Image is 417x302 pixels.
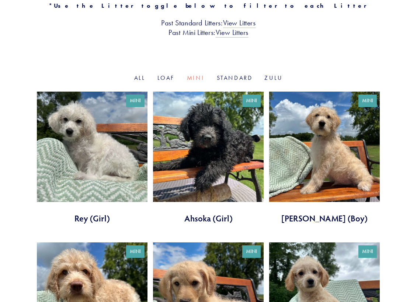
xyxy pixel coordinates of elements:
a: View Litters [216,28,249,38]
strong: *Use the Litter toggle below to filter to each Litter [49,2,368,9]
a: View Litters [223,18,256,28]
h3: Past Standard Litters: Past Mini Litters: [37,18,380,37]
a: Standard [217,74,253,81]
a: Mini [187,74,205,81]
a: Loaf [157,74,175,81]
a: All [134,74,146,81]
a: Zulu [264,74,283,81]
